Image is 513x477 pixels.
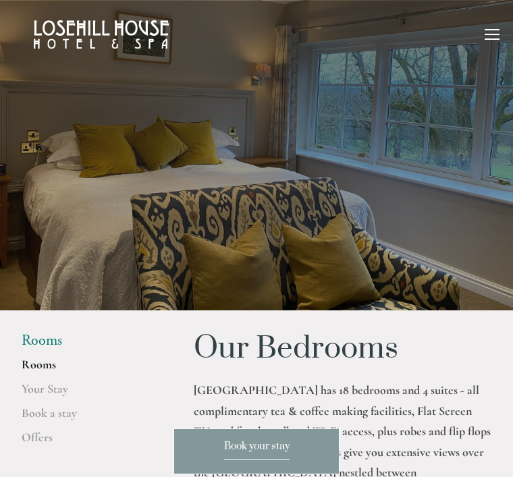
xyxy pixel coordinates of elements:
span: Book your stay [224,440,290,460]
li: Rooms [22,332,151,349]
img: Losehill House [34,20,169,49]
a: Book your stay [173,428,340,474]
a: Rooms [22,357,151,381]
a: Your Stay [22,381,151,405]
a: Book a stay [22,405,151,430]
h1: Our Bedrooms [194,332,491,366]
